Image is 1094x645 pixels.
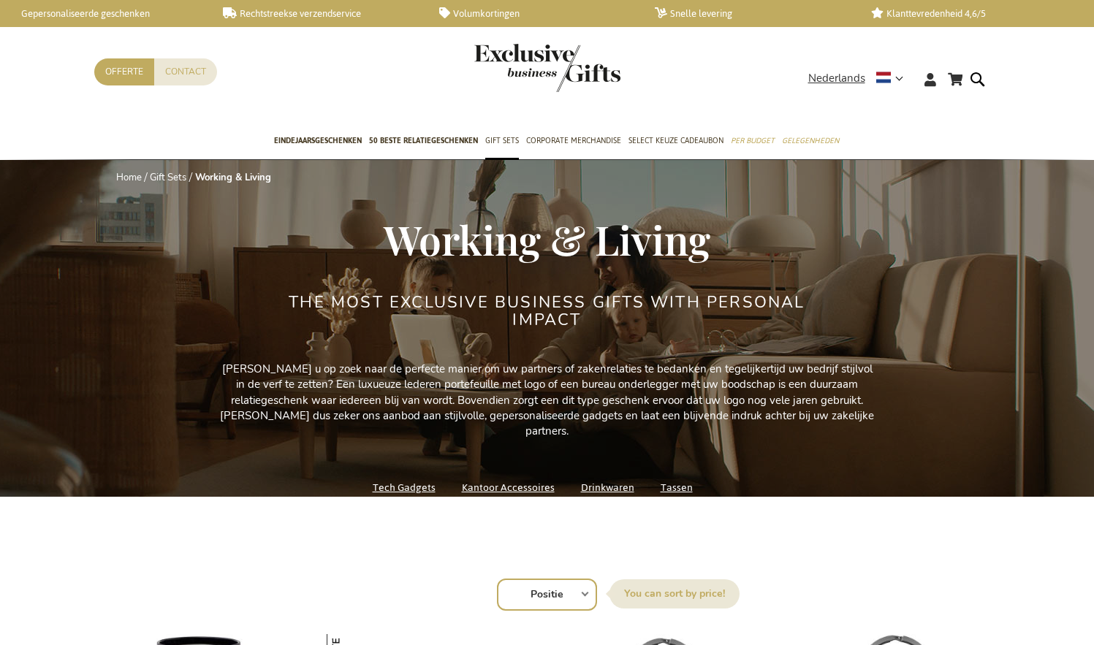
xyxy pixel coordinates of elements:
[474,44,620,92] img: Exclusive Business gifts logo
[485,133,519,148] span: Gift Sets
[116,171,142,184] a: Home
[384,212,710,266] span: Working & Living
[219,362,876,440] p: [PERSON_NAME] u op zoek naar de perfecte manier om uw partners of zakenrelaties te bedanken en te...
[474,44,547,92] a: store logo
[661,478,693,497] a: Tassen
[223,7,415,20] a: Rechtstreekse verzendservice
[439,7,631,20] a: Volumkortingen
[369,133,478,148] span: 50 beste relatiegeschenken
[655,7,847,20] a: Snelle levering
[782,133,839,148] span: Gelegenheden
[871,7,1063,20] a: Klanttevredenheid 4,6/5
[154,58,217,85] a: Contact
[808,70,913,87] div: Nederlands
[274,133,362,148] span: Eindejaarsgeschenken
[808,70,865,87] span: Nederlands
[150,171,186,184] a: Gift Sets
[7,7,200,20] a: Gepersonaliseerde geschenken
[731,133,775,148] span: Per Budget
[373,478,436,497] a: Tech Gadgets
[609,579,740,608] label: Sorteer op
[273,294,821,329] h2: THE MOST EXCLUSIVE BUSINESS GIFTS WITH PERSONAL IMPACT
[628,133,723,148] span: Select Keuze Cadeaubon
[195,171,271,184] strong: Working & Living
[526,133,621,148] span: Corporate Merchandise
[581,478,634,497] a: Drinkwaren
[94,58,154,85] a: Offerte
[462,478,555,497] a: Kantoor Accessoires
